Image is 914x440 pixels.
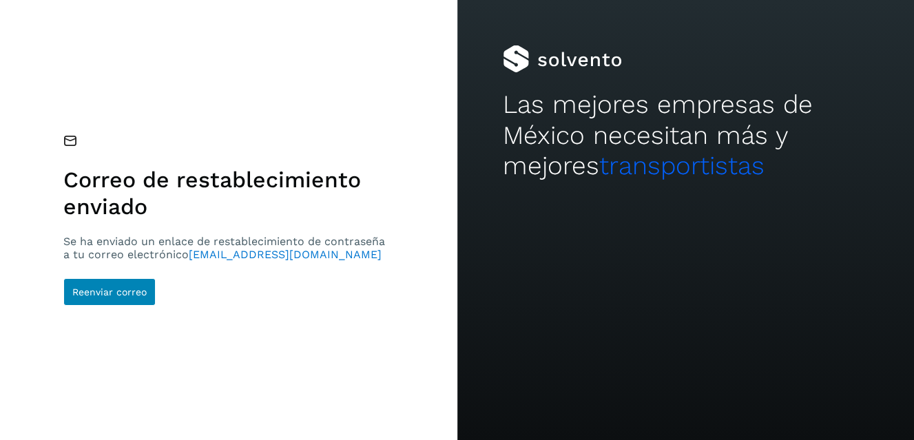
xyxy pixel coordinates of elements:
p: Se ha enviado un enlace de restablecimiento de contraseña a tu correo electrónico [63,235,391,261]
span: Reenviar correo [72,287,147,297]
span: transportistas [599,151,765,180]
span: [EMAIL_ADDRESS][DOMAIN_NAME] [189,248,382,261]
h1: Correo de restablecimiento enviado [63,167,391,220]
button: Reenviar correo [63,278,156,306]
h2: Las mejores empresas de México necesitan más y mejores [503,90,869,181]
